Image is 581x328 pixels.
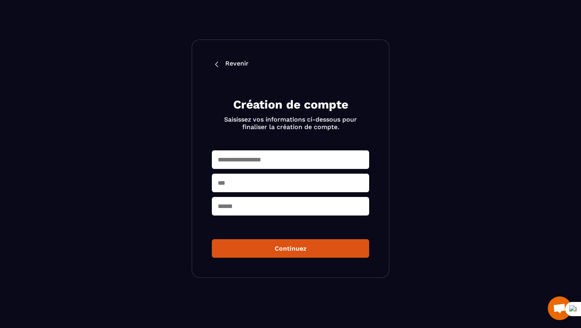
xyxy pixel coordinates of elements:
[212,239,369,258] button: Continuez
[225,60,249,69] p: Revenir
[212,60,221,69] img: back
[212,60,369,69] a: Revenir
[548,296,572,320] div: Mở cuộc trò chuyện
[221,116,360,131] p: Saisissez vos informations ci-dessous pour finaliser la création de compte.
[221,97,360,112] h2: Création de compte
